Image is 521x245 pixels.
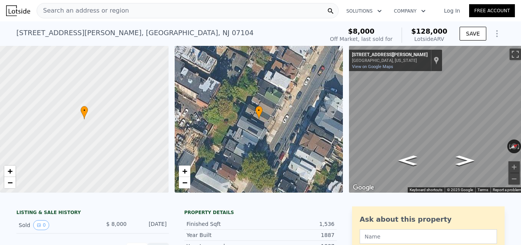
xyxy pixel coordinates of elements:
button: Rotate counterclockwise [507,140,511,153]
div: Sold [19,220,87,230]
div: LISTING & SALE HISTORY [16,209,169,217]
span: $128,000 [411,27,447,35]
div: [GEOGRAPHIC_DATA], [US_STATE] [352,58,428,63]
span: • [80,107,88,114]
div: Year Built [187,231,260,239]
img: Google [351,183,376,193]
a: Zoom in [4,165,16,177]
a: Open this area in Google Maps (opens a new window) [351,183,376,193]
span: + [182,166,187,176]
a: Free Account [469,4,515,17]
a: Show location on map [434,56,439,65]
a: Zoom out [179,177,190,188]
div: Ask about this property [360,214,497,225]
path: Go Southwest, Garside St [391,153,425,168]
button: SAVE [460,27,486,41]
a: Zoom in [179,165,190,177]
img: Lotside [6,5,30,16]
div: [STREET_ADDRESS][PERSON_NAME] [352,52,428,58]
span: $ 8,000 [106,221,127,227]
button: Toggle fullscreen view [510,49,521,60]
div: 1887 [260,231,334,239]
button: Zoom out [508,173,520,185]
span: Search an address or region [37,6,129,15]
div: • [255,106,263,119]
button: View historical data [33,220,49,230]
button: Keyboard shortcuts [410,187,442,193]
button: Zoom in [508,161,520,173]
button: Rotate clockwise [517,140,521,153]
div: 1,536 [260,220,334,228]
div: Finished Sqft [187,220,260,228]
a: View on Google Maps [352,64,393,69]
div: [DATE] [133,220,167,230]
button: Show Options [489,26,505,41]
button: Company [388,4,432,18]
path: Go Northeast, Garside St [448,153,482,168]
div: Lotside ARV [411,35,447,43]
span: $8,000 [348,27,374,35]
div: Off Market, last sold for [330,35,392,43]
span: − [8,178,13,187]
a: Log In [435,7,469,15]
span: © 2025 Google [447,188,473,192]
input: Name [360,229,497,244]
a: Terms (opens in new tab) [478,188,488,192]
div: [STREET_ADDRESS][PERSON_NAME] , [GEOGRAPHIC_DATA] , NJ 07104 [16,28,254,38]
button: Solutions [340,4,388,18]
a: Zoom out [4,177,16,188]
span: + [8,166,13,176]
div: • [80,106,88,119]
span: − [182,178,187,187]
span: • [255,107,263,114]
div: Property details [184,209,337,216]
